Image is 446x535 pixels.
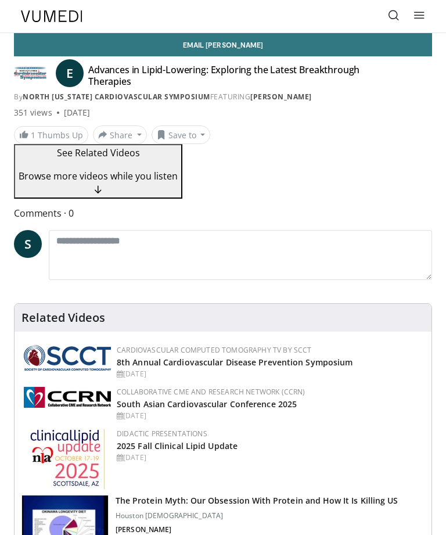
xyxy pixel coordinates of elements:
[14,230,42,258] a: S
[116,495,398,507] h3: The Protein Myth: Our Obsession With Protein and How It Is Killing US
[24,345,111,371] img: 51a70120-4f25-49cc-93a4-67582377e75f.png.150x105_q85_autocrop_double_scale_upscale_version-0.2.png
[21,10,82,22] img: VuMedi Logo
[14,144,182,199] button: See Related Videos Browse more videos while you listen
[117,440,238,451] a: 2025 Fall Clinical Lipid Update
[88,64,384,87] h4: Advances in Lipid-Lowering: Exploring the Latest Breakthrough Therapies
[117,369,422,379] div: [DATE]
[56,59,84,87] a: E
[14,64,46,82] img: North Florida Cardiovascular Symposium
[30,429,105,490] img: d65bce67-f81a-47c5-b47d-7b8806b59ca8.jpg.150x105_q85_autocrop_double_scale_upscale_version-0.2.jpg
[14,126,88,144] a: 1 Thumbs Up
[116,525,398,534] p: Garth Davis
[117,429,422,439] div: Didactic Presentations
[14,107,52,119] span: 351 views
[19,146,178,160] p: See Related Videos
[93,125,147,144] button: Share
[19,170,178,182] span: Browse more videos while you listen
[23,92,210,102] a: North [US_STATE] Cardiovascular Symposium
[14,92,432,102] div: By FEATURING
[21,311,105,325] h4: Related Videos
[117,398,297,410] a: South Asian Cardiovascular Conference 2025
[117,345,312,355] a: Cardiovascular Computed Tomography TV by SCCT
[14,33,432,56] a: Email [PERSON_NAME]
[14,206,432,221] span: Comments 0
[117,387,305,397] a: Collaborative CME and Research Network (CCRN)
[117,411,422,421] div: [DATE]
[117,357,353,368] a: 8th Annual Cardiovascular Disease Prevention Symposium
[250,92,312,102] a: [PERSON_NAME]
[117,453,422,463] div: [DATE]
[116,511,398,520] p: Houston [DEMOGRAPHIC_DATA]
[152,125,211,144] button: Save to
[64,107,90,119] div: [DATE]
[31,130,35,141] span: 1
[24,387,111,408] img: a04ee3ba-8487-4636-b0fb-5e8d268f3737.png.150x105_q85_autocrop_double_scale_upscale_version-0.2.png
